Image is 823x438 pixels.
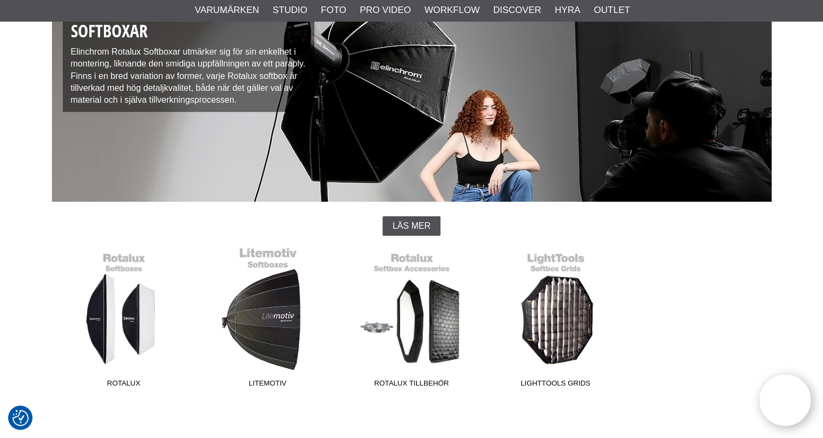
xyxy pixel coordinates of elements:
[360,3,411,17] a: Pro Video
[273,3,307,17] a: Studio
[196,247,340,393] a: Litemotiv
[555,3,580,17] a: Hyra
[594,3,630,17] a: Outlet
[424,3,479,17] a: Workflow
[71,19,307,43] h1: Softboxar
[52,378,196,393] span: Rotalux
[195,3,259,17] a: Varumärken
[340,247,484,393] a: Rotalux Tillbehör
[340,378,484,393] span: Rotalux Tillbehör
[52,247,196,393] a: Rotalux
[63,11,315,112] div: Elinchrom Rotalux Softboxar utmärker sig för sin enkelhet i montering, liknande den smidiga uppfä...
[12,410,29,426] img: Revisit consent button
[321,3,346,17] a: Foto
[12,408,29,428] button: Samtyckesinställningar
[196,378,340,393] span: Litemotiv
[392,221,430,231] span: Läs mer
[484,378,628,393] span: LightTools Grids
[493,3,541,17] a: Discover
[484,247,628,393] a: LightTools Grids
